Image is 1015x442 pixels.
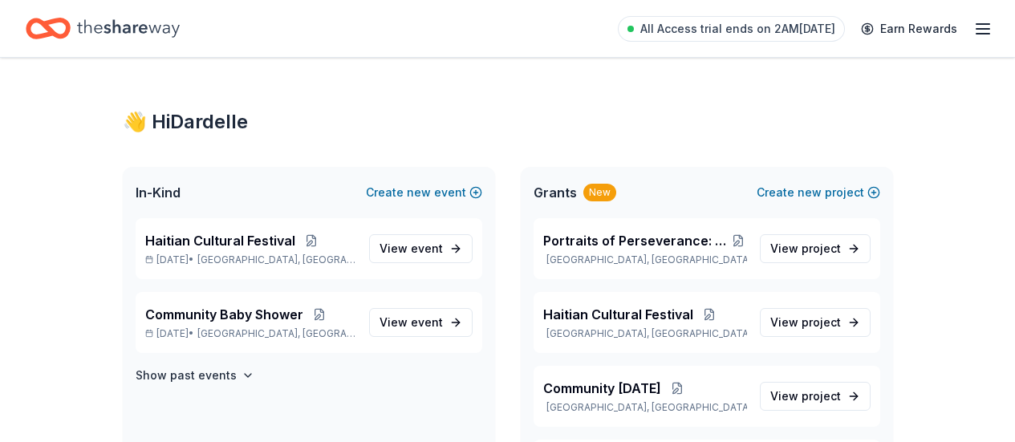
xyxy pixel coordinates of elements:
[640,19,835,39] span: All Access trial ends on 2AM[DATE]
[543,379,661,398] span: Community [DATE]
[26,10,180,47] a: Home
[851,14,967,43] a: Earn Rewards
[543,253,747,266] p: [GEOGRAPHIC_DATA], [GEOGRAPHIC_DATA]
[543,327,747,340] p: [GEOGRAPHIC_DATA], [GEOGRAPHIC_DATA]
[760,308,871,337] a: View project
[123,109,893,135] div: 👋 Hi Dardelle
[583,184,616,201] div: New
[770,313,841,332] span: View
[366,183,482,202] button: Createnewevent
[136,366,237,385] h4: Show past events
[411,241,443,255] span: event
[798,183,822,202] span: new
[197,253,355,266] span: [GEOGRAPHIC_DATA], [GEOGRAPHIC_DATA]
[369,308,473,337] a: View event
[136,183,181,202] span: In-Kind
[802,241,841,255] span: project
[543,231,729,250] span: Portraits of Perseverance: Haitian Lives in [US_STATE]
[543,401,747,414] p: [GEOGRAPHIC_DATA], [GEOGRAPHIC_DATA]
[534,183,577,202] span: Grants
[145,305,303,324] span: Community Baby Shower
[543,305,693,324] span: Haitian Cultural Festival
[145,327,356,340] p: [DATE] •
[618,16,845,42] a: All Access trial ends on 2AM[DATE]
[802,315,841,329] span: project
[380,313,443,332] span: View
[760,234,871,263] a: View project
[802,389,841,403] span: project
[380,239,443,258] span: View
[197,327,355,340] span: [GEOGRAPHIC_DATA], [GEOGRAPHIC_DATA]
[145,253,356,266] p: [DATE] •
[407,183,431,202] span: new
[136,366,254,385] button: Show past events
[770,239,841,258] span: View
[369,234,473,263] a: View event
[760,382,871,411] a: View project
[757,183,880,202] button: Createnewproject
[411,315,443,329] span: event
[770,387,841,406] span: View
[145,231,295,250] span: Haitian Cultural Festival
